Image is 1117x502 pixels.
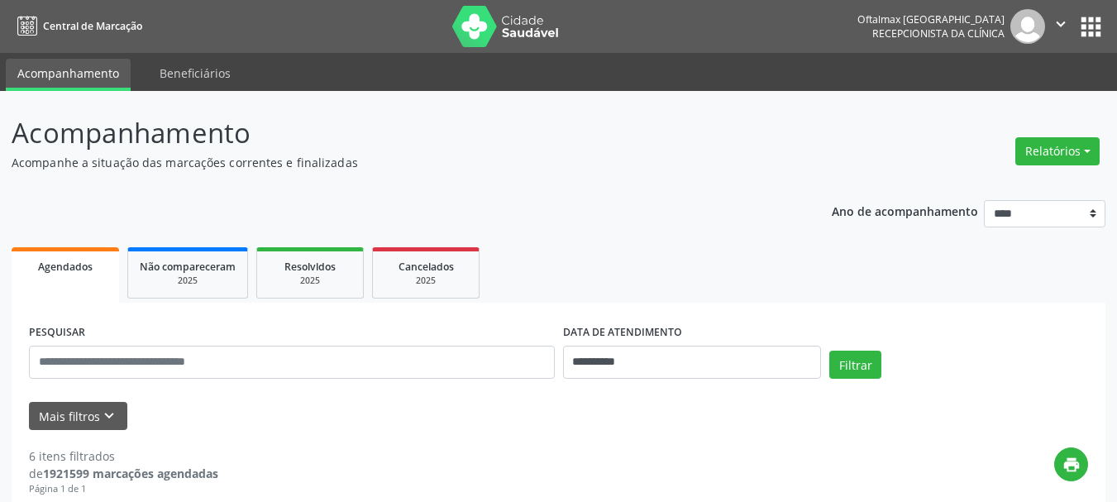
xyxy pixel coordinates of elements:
span: Não compareceram [140,260,236,274]
div: de [29,465,218,482]
p: Acompanhe a situação das marcações correntes e finalizadas [12,154,777,171]
button: print [1054,447,1088,481]
strong: 1921599 marcações agendadas [43,466,218,481]
a: Central de Marcação [12,12,142,40]
i:  [1052,15,1070,33]
span: Cancelados [399,260,454,274]
div: 2025 [269,275,351,287]
span: Resolvidos [284,260,336,274]
i: print [1062,456,1081,474]
button: Relatórios [1015,137,1100,165]
span: Central de Marcação [43,19,142,33]
button:  [1045,9,1076,44]
div: 2025 [384,275,467,287]
button: apps [1076,12,1105,41]
a: Beneficiários [148,59,242,88]
div: Oftalmax [GEOGRAPHIC_DATA] [857,12,1005,26]
button: Mais filtroskeyboard_arrow_down [29,402,127,431]
div: Página 1 de 1 [29,482,218,496]
a: Acompanhamento [6,59,131,91]
div: 2025 [140,275,236,287]
div: 6 itens filtrados [29,447,218,465]
button: Filtrar [829,351,881,379]
label: PESQUISAR [29,320,85,346]
p: Acompanhamento [12,112,777,154]
i: keyboard_arrow_down [100,407,118,425]
img: img [1010,9,1045,44]
p: Ano de acompanhamento [832,200,978,221]
span: Recepcionista da clínica [872,26,1005,41]
label: DATA DE ATENDIMENTO [563,320,682,346]
span: Agendados [38,260,93,274]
